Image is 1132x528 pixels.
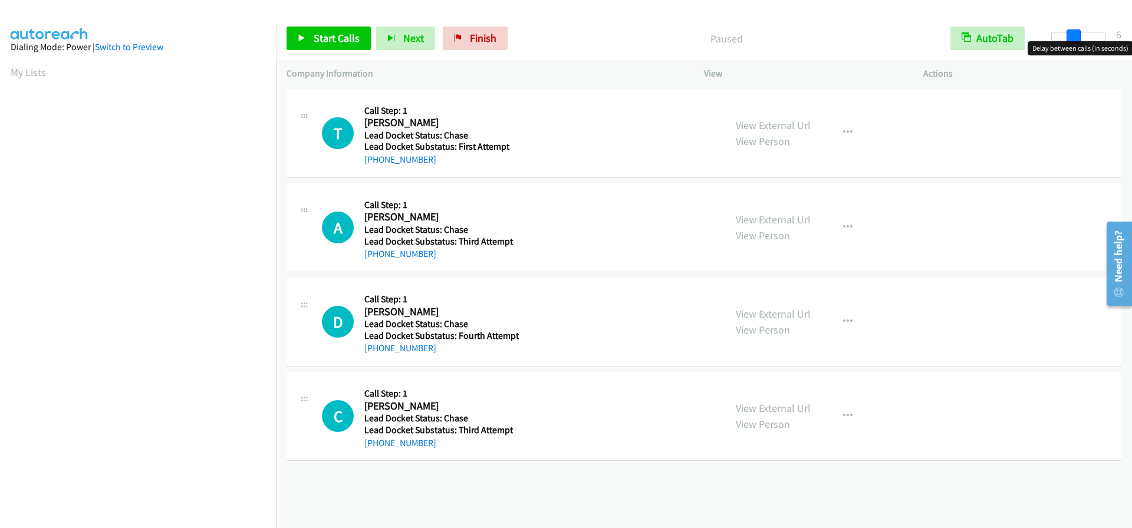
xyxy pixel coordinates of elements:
[11,65,46,79] a: My Lists
[470,31,496,45] span: Finish
[403,31,424,45] span: Next
[364,305,515,319] h2: [PERSON_NAME]
[364,141,515,153] h5: Lead Docket Substatus: First Attempt
[322,400,354,432] h1: C
[736,307,811,321] a: View External Url
[364,224,515,236] h5: Lead Docket Status: Chase
[736,401,811,415] a: View External Url
[950,27,1025,50] button: AutoTab
[364,105,515,117] h5: Call Step: 1
[364,210,515,224] h2: [PERSON_NAME]
[322,212,354,243] h1: A
[704,67,902,81] p: View
[322,117,354,149] h1: T
[443,27,508,50] a: Finish
[736,118,811,132] a: View External Url
[364,388,515,400] h5: Call Step: 1
[322,117,354,149] div: The call is yet to be attempted
[364,130,515,141] h5: Lead Docket Status: Chase
[314,31,360,45] span: Start Calls
[287,67,683,81] p: Company Information
[322,306,354,338] div: The call is yet to be attempted
[923,67,1121,81] p: Actions
[364,318,519,330] h5: Lead Docket Status: Chase
[322,306,354,338] h1: D
[95,41,163,52] a: Switch to Preview
[736,417,790,431] a: View Person
[736,229,790,242] a: View Person
[364,342,436,354] a: [PHONE_NUMBER]
[287,27,371,50] a: Start Calls
[736,323,790,336] a: View Person
[376,27,435,50] button: Next
[322,212,354,243] div: The call is yet to be attempted
[364,199,515,211] h5: Call Step: 1
[1116,27,1121,42] div: 6
[364,154,436,165] a: [PHONE_NUMBER]
[11,40,265,54] div: Dialing Mode: Power |
[1098,217,1132,311] iframe: Resource Center
[364,116,515,130] h2: [PERSON_NAME]
[364,424,515,436] h5: Lead Docket Substatus: Third Attempt
[736,213,811,226] a: View External Url
[364,330,519,342] h5: Lead Docket Substatus: Fourth Attempt
[364,437,436,448] a: [PHONE_NUMBER]
[364,412,515,424] h5: Lead Docket Status: Chase
[364,293,519,305] h5: Call Step: 1
[364,248,436,259] a: [PHONE_NUMBER]
[364,236,515,247] h5: Lead Docket Substatus: Third Attempt
[736,134,790,148] a: View Person
[524,31,929,47] p: Paused
[322,400,354,432] div: The call is yet to be attempted
[364,400,515,413] h2: [PERSON_NAME]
